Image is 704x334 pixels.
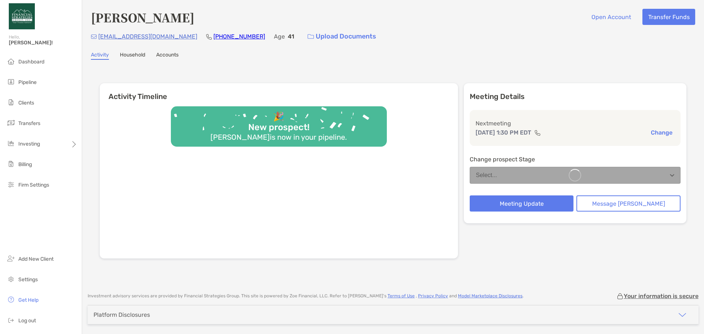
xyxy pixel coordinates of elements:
p: Investment advisory services are provided by Financial Strategies Group . This site is powered by... [88,293,524,299]
a: Upload Documents [303,29,381,44]
p: Change prospect Stage [470,155,681,164]
img: pipeline icon [7,77,15,86]
button: Message [PERSON_NAME] [576,195,681,212]
button: Transfer Funds [642,9,695,25]
p: Your information is secure [624,293,698,300]
img: logout icon [7,316,15,324]
a: Model Marketplace Disclosures [458,293,522,298]
span: Add New Client [18,256,54,262]
span: Pipeline [18,79,37,85]
a: Activity [91,52,109,60]
div: Platform Disclosures [93,311,150,318]
a: Privacy Policy [418,293,448,298]
span: Log out [18,318,36,324]
img: Email Icon [91,34,97,39]
button: Open Account [586,9,637,25]
img: firm-settings icon [7,180,15,189]
p: [EMAIL_ADDRESS][DOMAIN_NAME] [98,32,197,41]
img: investing icon [7,139,15,148]
img: transfers icon [7,118,15,127]
img: dashboard icon [7,57,15,66]
button: Change [649,129,675,136]
div: [PERSON_NAME] is now in your pipeline. [208,133,350,142]
span: Firm Settings [18,182,49,188]
span: [PERSON_NAME]! [9,40,77,46]
img: get-help icon [7,295,15,304]
img: communication type [534,130,541,136]
button: Meeting Update [470,195,574,212]
h6: Activity Timeline [100,83,458,101]
span: Get Help [18,297,38,303]
span: Dashboard [18,59,44,65]
img: billing icon [7,159,15,168]
p: Age [274,32,285,41]
img: icon arrow [678,311,687,319]
img: Confetti [171,106,387,140]
img: button icon [308,34,314,39]
span: Investing [18,141,40,147]
span: Billing [18,161,32,168]
img: clients icon [7,98,15,107]
span: Clients [18,100,34,106]
a: [PHONE_NUMBER] [213,33,265,40]
div: 🎉 [270,111,287,122]
p: Meeting Details [470,92,681,101]
img: Zoe Logo [9,3,35,29]
img: Phone Icon [206,34,212,40]
a: Household [120,52,145,60]
p: Next meeting [476,119,675,128]
a: Accounts [156,52,179,60]
div: New prospect! [245,122,312,133]
img: settings icon [7,275,15,283]
h4: [PERSON_NAME] [91,9,194,26]
span: Settings [18,276,38,283]
span: Transfers [18,120,40,126]
img: add_new_client icon [7,254,15,263]
a: Terms of Use [388,293,415,298]
p: [DATE] 1:30 PM EDT [476,128,531,137]
p: 41 [288,32,294,41]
